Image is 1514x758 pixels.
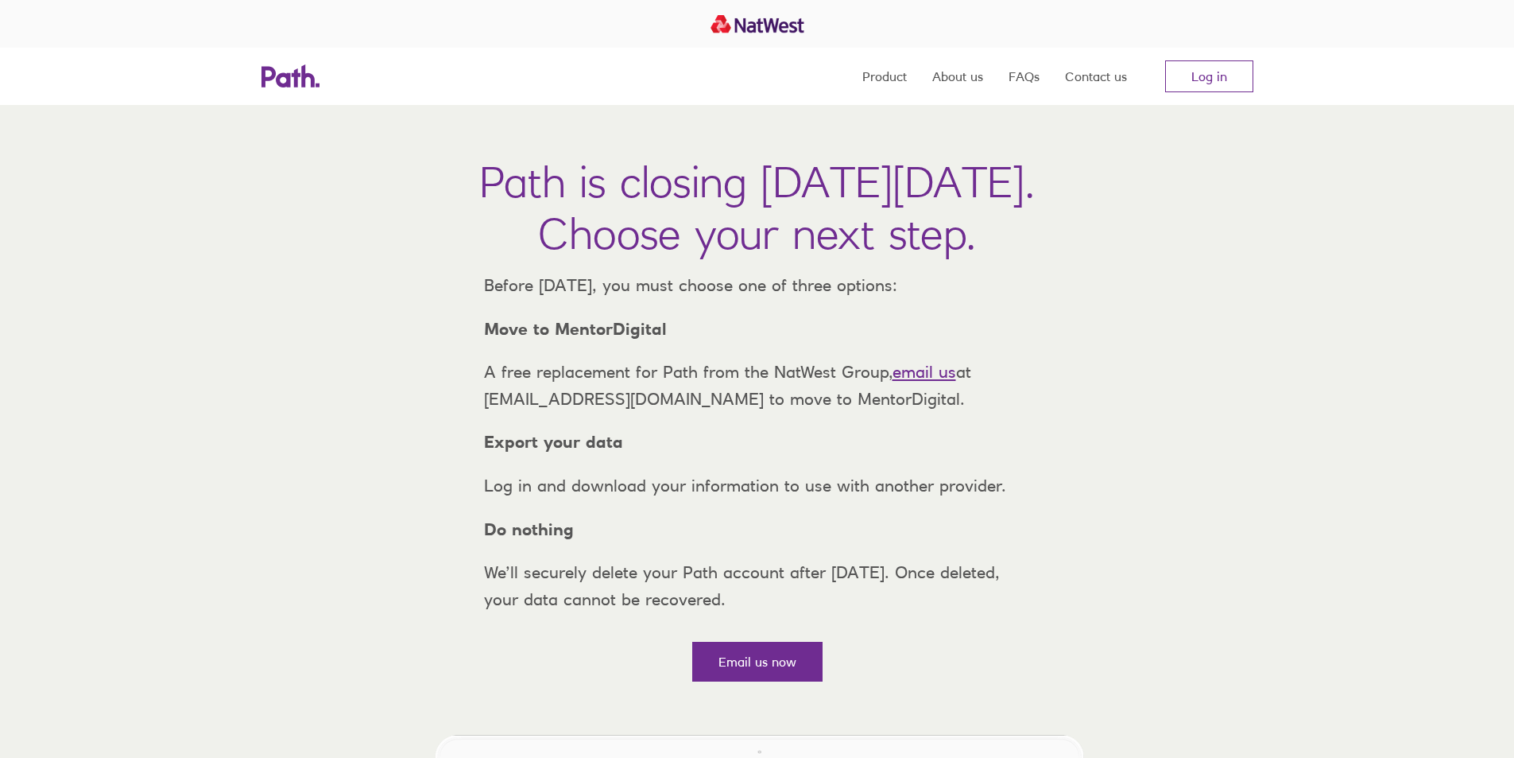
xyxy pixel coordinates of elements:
[1065,48,1127,105] a: Contact us
[862,48,907,105] a: Product
[1009,48,1040,105] a: FAQs
[692,642,823,682] a: Email us now
[484,519,574,539] strong: Do nothing
[479,156,1035,259] h1: Path is closing [DATE][DATE]. Choose your next step.
[932,48,983,105] a: About us
[471,272,1044,299] p: Before [DATE], you must choose one of three options:
[484,432,623,452] strong: Export your data
[471,472,1044,500] p: Log in and download your information to use with another provider.
[484,319,667,339] strong: Move to MentorDigital
[471,359,1044,412] p: A free replacement for Path from the NatWest Group, at [EMAIL_ADDRESS][DOMAIN_NAME] to move to Me...
[893,362,956,382] a: email us
[1165,60,1253,92] a: Log in
[471,559,1044,612] p: We’ll securely delete your Path account after [DATE]. Once deleted, your data cannot be recovered.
